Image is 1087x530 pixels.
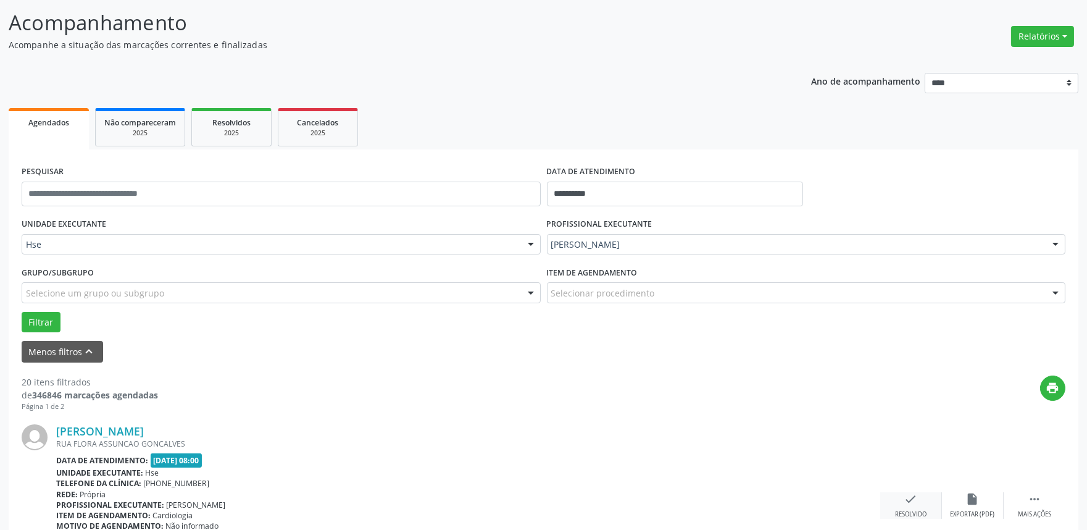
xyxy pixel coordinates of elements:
[22,312,60,333] button: Filtrar
[1018,510,1051,519] div: Mais ações
[104,117,176,128] span: Não compareceram
[951,510,995,519] div: Exportar (PDF)
[144,478,210,489] span: [PHONE_NUMBER]
[26,287,164,300] span: Selecione um grupo ou subgrupo
[146,468,159,478] span: Hse
[551,238,1041,251] span: [PERSON_NAME]
[811,73,920,88] p: Ano de acompanhamento
[56,478,141,489] b: Telefone da clínica:
[83,345,96,358] i: keyboard_arrow_up
[56,500,164,510] b: Profissional executante:
[153,510,193,521] span: Cardiologia
[32,389,158,401] strong: 346846 marcações agendadas
[895,510,927,519] div: Resolvido
[1046,381,1060,395] i: print
[547,215,652,234] label: PROFISSIONAL EXECUTANTE
[22,215,106,234] label: UNIDADE EXECUTANTE
[1028,492,1041,506] i: 
[56,424,144,438] a: [PERSON_NAME]
[167,500,226,510] span: [PERSON_NAME]
[151,453,202,468] span: [DATE] 08:00
[22,162,64,182] label: PESQUISAR
[56,439,880,449] div: RUA FLORA ASSUNCAO GONCALVES
[28,117,69,128] span: Agendados
[22,341,103,363] button: Menos filtroskeyboard_arrow_up
[22,402,158,412] div: Página 1 de 2
[547,162,636,182] label: DATA DE ATENDIMENTO
[56,489,78,500] b: Rede:
[80,489,106,500] span: Própria
[547,263,638,282] label: Item de agendamento
[904,492,918,506] i: check
[9,7,757,38] p: Acompanhamento
[56,468,143,478] b: Unidade executante:
[966,492,980,506] i: insert_drive_file
[551,287,655,300] span: Selecionar procedimento
[212,117,251,128] span: Resolvidos
[287,128,349,138] div: 2025
[22,263,94,282] label: Grupo/Subgrupo
[22,424,48,450] img: img
[104,128,176,138] div: 2025
[56,510,151,521] b: Item de agendamento:
[1040,376,1065,401] button: print
[26,238,515,251] span: Hse
[56,455,148,466] b: Data de atendimento:
[22,389,158,402] div: de
[1011,26,1074,47] button: Relatórios
[22,376,158,389] div: 20 itens filtrados
[298,117,339,128] span: Cancelados
[9,38,757,51] p: Acompanhe a situação das marcações correntes e finalizadas
[201,128,262,138] div: 2025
